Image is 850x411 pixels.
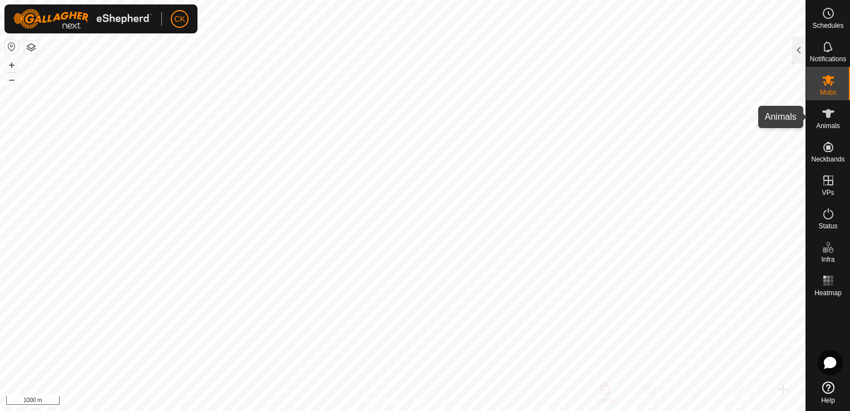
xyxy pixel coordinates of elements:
[5,73,18,86] button: –
[810,56,846,62] span: Notifications
[5,58,18,72] button: +
[811,156,844,163] span: Neckbands
[13,9,152,29] img: Gallagher Logo
[816,123,840,129] span: Animals
[812,22,843,29] span: Schedules
[359,397,401,407] a: Privacy Policy
[414,397,447,407] a: Contact Us
[820,89,836,96] span: Mobs
[822,189,834,196] span: VPs
[821,256,834,263] span: Infra
[5,40,18,53] button: Reset Map
[814,290,842,296] span: Heatmap
[174,13,185,25] span: CK
[821,397,835,404] span: Help
[24,41,38,54] button: Map Layers
[818,223,837,229] span: Status
[806,377,850,408] a: Help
